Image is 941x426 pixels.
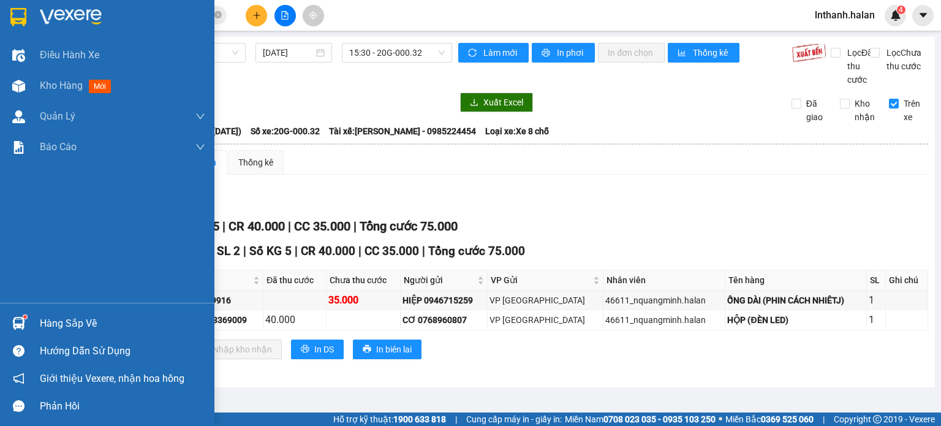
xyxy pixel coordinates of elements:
span: | [422,244,425,258]
span: notification [13,373,25,384]
span: copyright [873,415,882,424]
button: printerIn biên lai [353,340,421,359]
button: plus [246,5,267,26]
span: Điều hành xe [40,47,99,63]
div: 46611_nquangminh.halan [605,313,723,327]
strong: 0369 525 060 [761,414,814,424]
span: Loại xe: Xe 8 chỗ [485,124,549,138]
button: printerIn DS [291,340,344,359]
span: Kho nhận [850,97,880,124]
span: Đã giao [801,97,831,124]
button: bar-chartThống kê [668,43,739,63]
button: printerIn phơi [532,43,595,63]
span: lnthanh.halan [805,7,885,23]
span: | [358,244,361,258]
sup: 4 [897,6,905,14]
span: Kho hàng [40,80,83,91]
span: down [195,142,205,152]
strong: 1900 633 818 [393,414,446,424]
span: mới [89,80,111,93]
span: VP Gửi [491,273,591,287]
th: Đã thu cước [263,270,327,291]
div: HIỆP 0946715259 [402,294,485,307]
span: | [353,219,357,234]
span: Hỗ trợ kỹ thuật: [333,413,446,426]
span: question-circle [13,345,25,357]
span: | [288,219,291,234]
span: CR 40.000 [229,219,285,234]
span: message [13,400,25,412]
th: Tên hàng [725,270,866,291]
span: Xuất Excel [483,96,523,109]
span: | [295,244,298,258]
div: Thống kê [238,156,273,169]
span: In DS [314,343,334,356]
span: Người gửi [404,273,475,287]
sup: 1 [23,315,27,319]
button: downloadXuất Excel [460,93,533,112]
div: VP [GEOGRAPHIC_DATA] [489,294,602,307]
div: 40.000 [265,312,324,327]
span: Số KG 5 [249,244,292,258]
span: | [222,219,225,234]
span: ⚪️ [719,417,722,422]
span: Số xe: 20G-000.32 [251,124,320,138]
img: warehouse-icon [12,110,25,123]
div: 1 [869,312,883,327]
span: download [470,98,478,108]
span: 15:30 - 20G-000.32 [349,44,445,62]
div: Hàng sắp về [40,314,205,333]
span: In biên lai [376,343,412,356]
span: printer [363,344,371,354]
img: logo-vxr [10,8,26,26]
td: VP Tân Triều [488,291,604,310]
span: Miền Nam [565,413,716,426]
span: sync [468,48,478,58]
div: Phản hồi [40,397,205,416]
img: warehouse-icon [12,80,25,93]
span: bar-chart [678,48,688,58]
div: CƠ 0768960807 [402,313,485,327]
div: Hướng dẫn sử dụng [40,342,205,360]
div: HỘP (ĐÈN LED) [727,313,864,327]
span: 4 [899,6,903,14]
span: Lọc Đã thu cước [842,46,874,86]
span: Tổng cước 75.000 [428,244,525,258]
span: SL 2 [217,244,240,258]
img: warehouse-icon [12,49,25,62]
strong: 0708 023 035 - 0935 103 250 [603,414,716,424]
button: aim [303,5,324,26]
span: plus [252,11,261,20]
input: 13/09/2025 [263,46,313,59]
span: printer [542,48,552,58]
span: CC 35.000 [294,219,350,234]
span: Quản Lý [40,108,75,124]
img: icon-new-feature [890,10,901,21]
span: | [243,244,246,258]
img: solution-icon [12,141,25,154]
img: 9k= [792,43,826,63]
span: Thống kê [693,46,730,59]
div: 1 [869,292,883,308]
span: Miền Bắc [725,413,814,426]
span: close-circle [214,11,222,18]
span: down [195,112,205,121]
th: Chưa thu cước [327,270,401,291]
span: | [823,413,825,426]
span: | [455,413,457,426]
button: In đơn chọn [598,43,665,63]
span: Làm mới [483,46,519,59]
span: CC 35.000 [365,244,419,258]
span: close-circle [214,10,222,21]
span: printer [301,344,309,354]
button: file-add [274,5,296,26]
span: Trên xe [899,97,929,124]
span: aim [309,11,317,20]
img: warehouse-icon [12,317,25,330]
span: file-add [281,11,289,20]
span: Giới thiệu Vexere, nhận hoa hồng [40,371,184,386]
span: Tài xế: [PERSON_NAME] - 0985224454 [329,124,476,138]
button: caret-down [912,5,934,26]
th: SL [867,270,886,291]
span: Cung cấp máy in - giấy in: [466,413,562,426]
